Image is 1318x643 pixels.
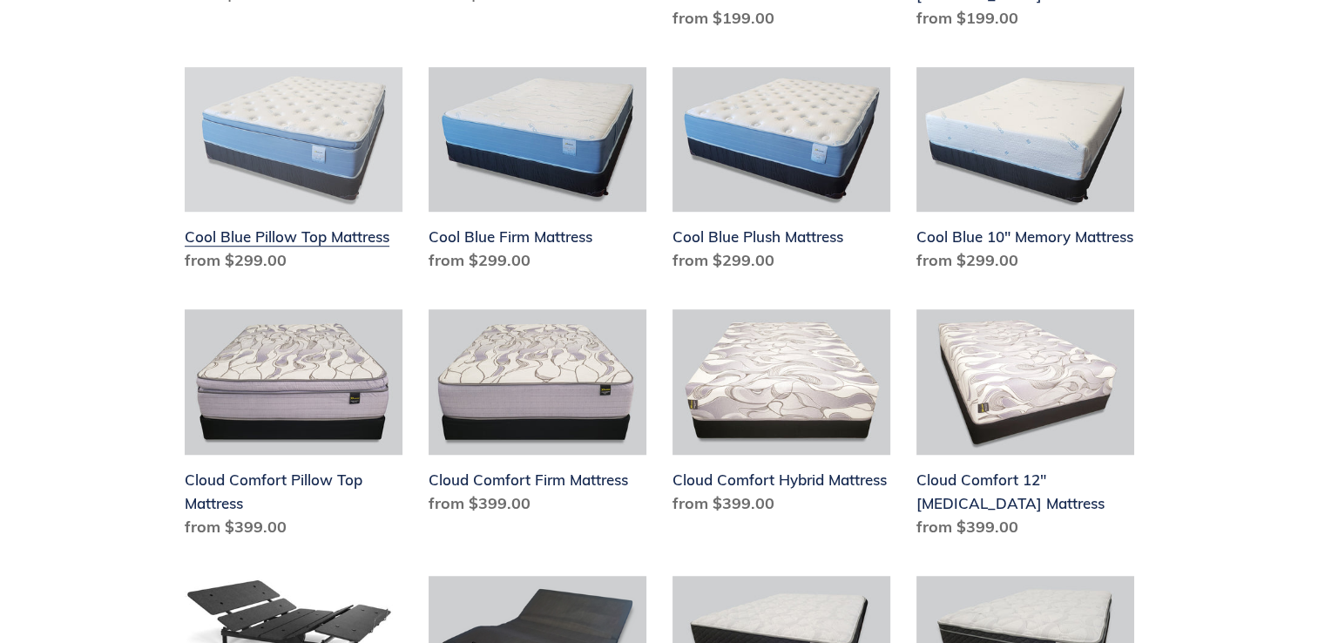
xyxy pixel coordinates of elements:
a: Cool Blue Pillow Top Mattress [185,67,402,280]
a: Cloud Comfort Firm Mattress [429,309,646,522]
a: Cool Blue Plush Mattress [673,67,890,280]
a: Cool Blue Firm Mattress [429,67,646,280]
a: Cloud Comfort Hybrid Mattress [673,309,890,522]
a: Cloud Comfort Pillow Top Mattress [185,309,402,545]
a: Cloud Comfort 12" Memory Foam Mattress [916,309,1134,545]
a: Cool Blue 10" Memory Mattress [916,67,1134,280]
